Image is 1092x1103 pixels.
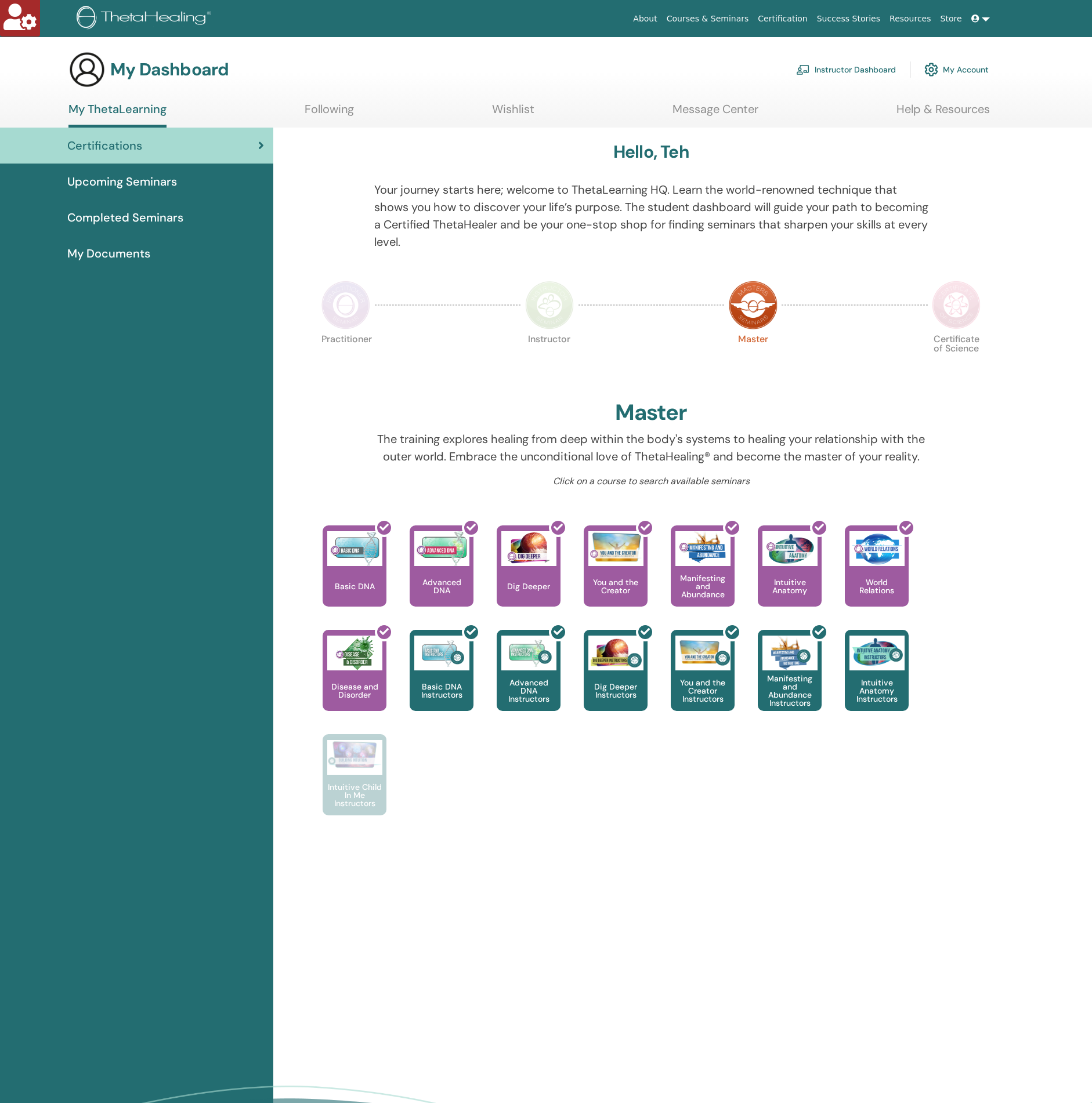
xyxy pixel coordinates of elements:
[849,636,905,670] img: Intuitive Anatomy Instructors
[729,281,778,329] img: Master
[924,57,989,82] a: My Account
[758,630,822,734] a: Manifesting and Abundance Instructors Manifesting and Abundance Instructors
[374,181,928,251] p: Your journey starts here; welcome to ThetaLearning HQ. Learn the world-renowned technique that sh...
[68,102,167,128] a: My ThetaLearning
[323,783,386,807] p: Intuitive Child In Me Instructors
[410,578,473,594] p: Advanced DNA
[327,531,382,566] img: Basic DNA
[845,525,909,630] a: World Relations World Relations
[662,8,754,30] a: Courses & Seminars
[525,335,574,383] p: Instructor
[502,582,555,590] p: Dig Deeper
[812,8,885,30] a: Success Stories
[762,531,818,566] img: Intuitive Anatomy
[845,630,909,734] a: Intuitive Anatomy Instructors Intuitive Anatomy Instructors
[374,430,928,465] p: The training explores healing from deep within the body's systems to healing your relationship wi...
[67,245,150,262] span: My Documents
[492,102,534,125] a: Wishlist
[497,630,561,734] a: Advanced DNA Instructors Advanced DNA Instructors
[613,141,689,162] h3: Hello, Teh
[932,335,981,383] p: Certificate of Science
[410,683,473,699] p: Basic DNA Instructors
[584,525,648,630] a: You and the Creator You and the Creator
[758,674,822,707] p: Manifesting and Abundance Instructors
[753,8,812,30] a: Certification
[67,209,183,226] span: Completed Seminars
[501,636,556,670] img: Advanced DNA Instructors
[675,531,731,566] img: Manifesting and Abundance
[321,335,370,383] p: Practitioner
[323,630,386,734] a: Disease and Disorder Disease and Disorder
[321,281,370,329] img: Practitioner
[327,740,382,768] img: Intuitive Child In Me Instructors
[885,8,936,30] a: Resources
[615,400,687,426] h2: Master
[671,574,735,598] p: Manifesting and Abundance
[497,679,561,703] p: Advanced DNA Instructors
[67,137,142,154] span: Certifications
[932,281,981,329] img: Certificate of Science
[588,636,643,670] img: Dig Deeper Instructors
[924,60,938,79] img: cog.svg
[671,679,735,703] p: You and the Creator Instructors
[672,102,758,125] a: Message Center
[410,630,473,734] a: Basic DNA Instructors Basic DNA Instructors
[67,173,177,190] span: Upcoming Seminars
[936,8,967,30] a: Store
[671,630,735,734] a: You and the Creator Instructors You and the Creator Instructors
[501,531,556,566] img: Dig Deeper
[110,59,229,80] h3: My Dashboard
[845,679,909,703] p: Intuitive Anatomy Instructors
[762,636,818,670] img: Manifesting and Abundance Instructors
[758,525,822,630] a: Intuitive Anatomy Intuitive Anatomy
[849,531,905,566] img: World Relations
[584,683,648,699] p: Dig Deeper Instructors
[729,335,778,383] p: Master
[588,531,643,563] img: You and the Creator
[414,636,469,670] img: Basic DNA Instructors
[327,636,382,670] img: Disease and Disorder
[896,102,990,125] a: Help & Resources
[525,281,574,329] img: Instructor
[671,525,735,630] a: Manifesting and Abundance Manifesting and Abundance
[584,578,648,594] p: You and the Creator
[497,525,561,630] a: Dig Deeper Dig Deeper
[305,102,354,125] a: Following
[323,683,386,699] p: Disease and Disorder
[410,525,473,630] a: Advanced DNA Advanced DNA
[796,57,896,82] a: Instructor Dashboard
[758,578,822,594] p: Intuitive Anatomy
[845,578,909,594] p: World Relations
[68,51,106,88] img: generic-user-icon.jpg
[374,474,928,488] p: Click on a course to search available seminars
[796,64,810,75] img: chalkboard-teacher.svg
[323,734,386,839] a: Intuitive Child In Me Instructors Intuitive Child In Me Instructors
[323,525,386,630] a: Basic DNA Basic DNA
[414,531,469,566] img: Advanced DNA
[675,636,731,670] img: You and the Creator Instructors
[77,6,215,32] img: logo.png
[628,8,661,30] a: About
[584,630,648,734] a: Dig Deeper Instructors Dig Deeper Instructors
